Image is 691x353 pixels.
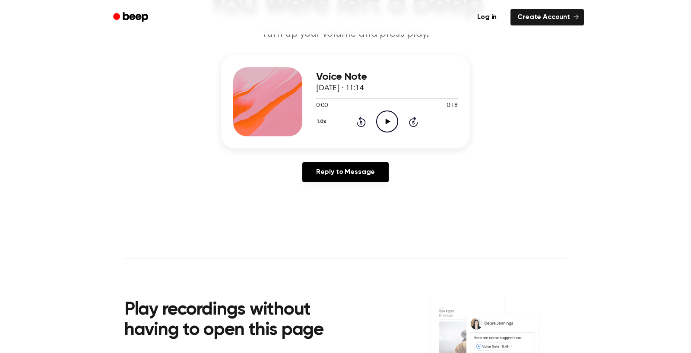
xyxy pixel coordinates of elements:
[124,300,357,341] h2: Play recordings without having to open this page
[107,9,156,26] a: Beep
[302,162,389,182] a: Reply to Message
[316,71,458,83] h3: Voice Note
[316,114,329,129] button: 1.0x
[469,7,505,27] a: Log in
[316,101,327,110] span: 0:00
[447,101,458,110] span: 0:18
[316,85,364,92] span: [DATE] · 11:14
[510,9,584,25] a: Create Account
